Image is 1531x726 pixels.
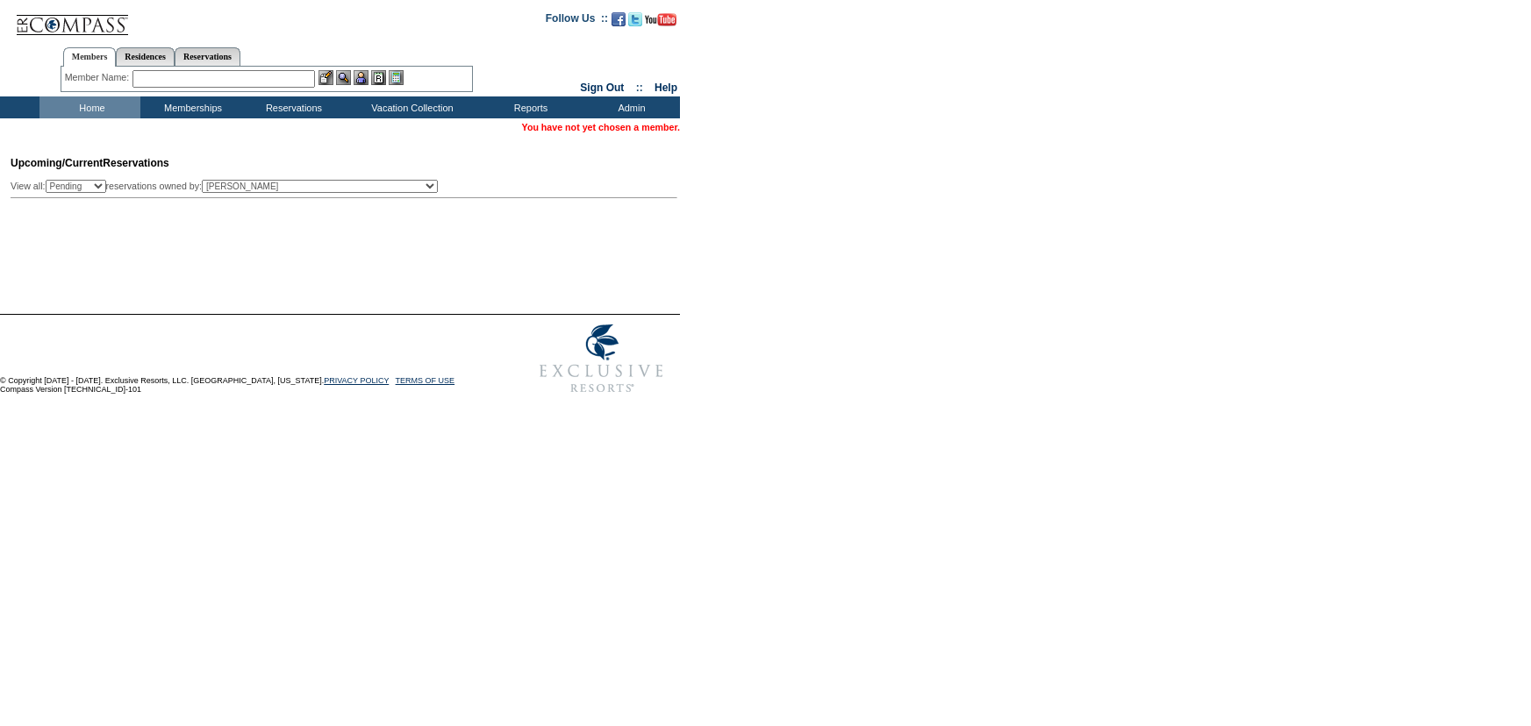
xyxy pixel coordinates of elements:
td: Reservations [241,96,342,118]
td: Vacation Collection [342,96,478,118]
img: Exclusive Resorts [523,315,680,402]
a: Residences [116,47,175,66]
span: Reservations [11,157,169,169]
div: View all: reservations owned by: [11,180,446,193]
img: b_edit.gif [318,70,333,85]
a: Members [63,47,117,67]
a: Subscribe to our YouTube Channel [645,18,676,28]
a: Become our fan on Facebook [612,18,626,28]
td: Home [39,96,140,118]
a: PRIVACY POLICY [324,376,389,385]
div: Member Name: [65,70,132,85]
a: Reservations [175,47,240,66]
span: :: [636,82,643,94]
td: Admin [579,96,680,118]
img: b_calculator.gif [389,70,404,85]
a: Help [655,82,677,94]
a: Follow us on Twitter [628,18,642,28]
img: Reservations [371,70,386,85]
span: Upcoming/Current [11,157,103,169]
img: Subscribe to our YouTube Channel [645,13,676,26]
img: View [336,70,351,85]
img: Become our fan on Facebook [612,12,626,26]
td: Reports [478,96,579,118]
img: Impersonate [354,70,368,85]
td: Follow Us :: [546,11,608,32]
a: Sign Out [580,82,624,94]
a: TERMS OF USE [396,376,455,385]
span: You have not yet chosen a member. [522,122,680,132]
img: Follow us on Twitter [628,12,642,26]
td: Memberships [140,96,241,118]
